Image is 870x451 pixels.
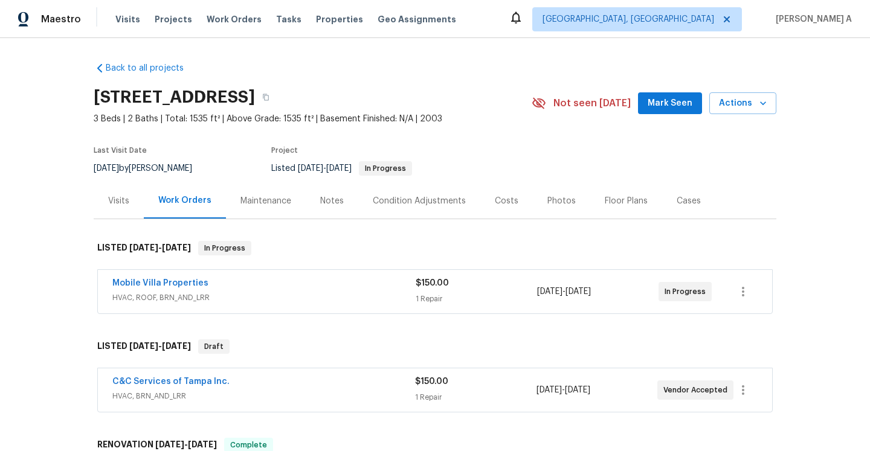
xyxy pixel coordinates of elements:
[415,377,448,386] span: $150.00
[94,327,776,366] div: LISTED [DATE]-[DATE]Draft
[155,440,217,449] span: -
[112,390,415,402] span: HVAC, BRN_AND_LRR
[225,439,272,451] span: Complete
[298,164,323,173] span: [DATE]
[255,86,277,108] button: Copy Address
[416,293,537,305] div: 1 Repair
[536,384,590,396] span: -
[553,97,631,109] span: Not seen [DATE]
[565,386,590,394] span: [DATE]
[320,195,344,207] div: Notes
[94,62,210,74] a: Back to all projects
[565,287,591,296] span: [DATE]
[129,342,191,350] span: -
[326,164,352,173] span: [DATE]
[537,287,562,296] span: [DATE]
[115,13,140,25] span: Visits
[663,384,732,396] span: Vendor Accepted
[648,96,692,111] span: Mark Seen
[162,342,191,350] span: [DATE]
[129,243,158,252] span: [DATE]
[416,279,449,287] span: $150.00
[276,15,301,24] span: Tasks
[298,164,352,173] span: -
[271,164,412,173] span: Listed
[709,92,776,115] button: Actions
[162,243,191,252] span: [DATE]
[373,195,466,207] div: Condition Adjustments
[112,279,208,287] a: Mobile Villa Properties
[537,286,591,298] span: -
[495,195,518,207] div: Costs
[155,13,192,25] span: Projects
[199,242,250,254] span: In Progress
[94,147,147,154] span: Last Visit Date
[719,96,767,111] span: Actions
[240,195,291,207] div: Maintenance
[112,377,230,386] a: C&C Services of Tampa Inc.
[112,292,416,304] span: HVAC, ROOF, BRN_AND_LRR
[94,91,255,103] h2: [STREET_ADDRESS]
[41,13,81,25] span: Maestro
[94,229,776,267] div: LISTED [DATE]-[DATE]In Progress
[97,241,191,255] h6: LISTED
[155,440,184,449] span: [DATE]
[188,440,217,449] span: [DATE]
[94,113,532,125] span: 3 Beds | 2 Baths | Total: 1535 ft² | Above Grade: 1535 ft² | Basement Finished: N/A | 2003
[97,339,191,354] h6: LISTED
[316,13,363,25] span: Properties
[543,13,714,25] span: [GEOGRAPHIC_DATA], [GEOGRAPHIC_DATA]
[108,195,129,207] div: Visits
[199,341,228,353] span: Draft
[271,147,298,154] span: Project
[378,13,456,25] span: Geo Assignments
[360,165,411,172] span: In Progress
[94,164,119,173] span: [DATE]
[94,161,207,176] div: by [PERSON_NAME]
[207,13,262,25] span: Work Orders
[665,286,710,298] span: In Progress
[771,13,852,25] span: [PERSON_NAME] A
[129,243,191,252] span: -
[158,194,211,206] div: Work Orders
[638,92,702,115] button: Mark Seen
[415,391,536,403] div: 1 Repair
[547,195,576,207] div: Photos
[677,195,701,207] div: Cases
[536,386,562,394] span: [DATE]
[605,195,648,207] div: Floor Plans
[129,342,158,350] span: [DATE]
